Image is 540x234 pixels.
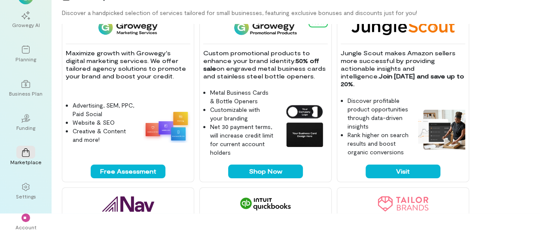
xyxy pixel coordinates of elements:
div: Settings [16,193,36,200]
button: Shop Now [228,165,303,178]
img: Growegy - Marketing Services [98,20,158,35]
p: Maximize growth with Growegy's digital marketing services. We offer tailored agency solutions to ... [66,49,190,80]
li: Advertising, SEM, PPC, Paid Social [73,101,136,118]
button: Free Assessment [91,165,165,178]
li: Discover profitable product opportunities through data-driven insights [348,96,411,131]
p: Jungle Scout makes Amazon sellers more successful by providing actionable insights and intelligence. [341,49,465,88]
img: QuickBooks [240,196,291,212]
a: Planning [10,39,41,69]
a: Growegy AI [10,4,41,35]
div: Business Plan [9,90,43,97]
strong: Join [DATE] and save up to 20%. [341,72,466,87]
img: Growegy Promo Products feature [281,102,328,149]
div: Planning [15,56,36,63]
img: Jungle Scout [351,20,455,35]
div: Discover a handpicked selection of services tailored for small businesses, featuring exclusive bo... [62,9,540,17]
img: Growegy - Marketing Services feature [143,109,190,143]
img: Jungle Scout feature [418,110,465,150]
a: Business Plan [10,73,41,104]
a: Marketplace [10,141,41,172]
div: Account [15,224,37,231]
img: Growegy Promo Products [234,20,297,35]
a: Settings [10,176,41,207]
div: Growegy AI [12,21,40,28]
img: Nav [102,196,154,212]
li: Customizable with your branding [210,105,274,123]
button: Visit [366,165,440,178]
a: Funding [10,107,41,138]
li: Website & SEO [73,118,136,127]
li: Net 30 payment terms, will increase credit limit for current account holders [210,123,274,157]
li: Metal Business Cards & Bottle Openers [210,88,274,105]
li: Rank higher on search results and boost organic conversions [348,131,411,156]
div: Marketplace [10,159,42,165]
div: Funding [16,124,35,131]
strong: 50% off sale [203,57,321,72]
img: Tailor Brands [378,196,428,212]
li: Creative & Content and more! [73,127,136,144]
p: Custom promotional products to enhance your brand identity. on engraved metal business cards and ... [203,49,328,80]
